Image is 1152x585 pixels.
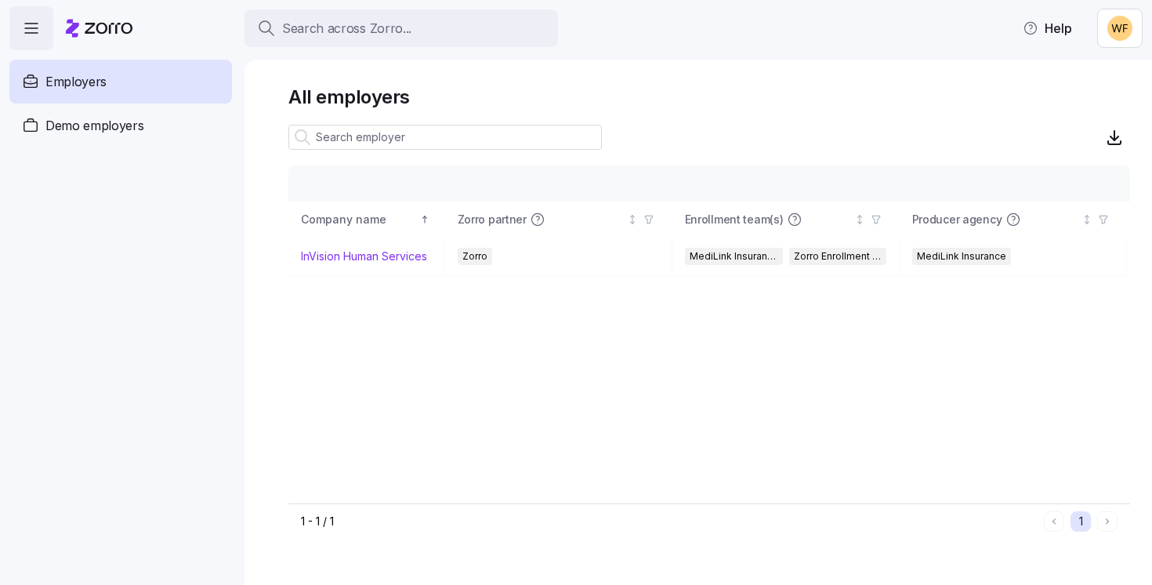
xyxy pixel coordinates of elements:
[301,514,1038,529] div: 1 - 1 / 1
[282,19,411,38] span: Search across Zorro...
[301,249,427,264] a: InVision Human Services
[9,60,232,104] a: Employers
[672,202,900,238] th: Enrollment team(s)Not sorted
[794,248,882,265] span: Zorro Enrollment Team
[45,72,107,92] span: Employers
[288,85,1130,109] h1: All employers
[912,212,1002,227] span: Producer agency
[1107,16,1132,41] img: 8adafdde462ffddea829e1adcd6b1844
[445,202,672,238] th: Zorro partnerNot sorted
[690,248,778,265] span: MediLink Insurance
[9,104,232,147] a: Demo employers
[301,211,417,228] div: Company name
[685,212,784,227] span: Enrollment team(s)
[45,116,144,136] span: Demo employers
[627,214,638,225] div: Not sorted
[245,9,558,47] button: Search across Zorro...
[288,202,445,238] th: Company nameSorted ascending
[854,214,865,225] div: Not sorted
[1044,511,1064,532] button: Previous page
[1097,511,1118,532] button: Next page
[900,202,1127,238] th: Producer agencyNot sorted
[419,214,430,225] div: Sorted ascending
[458,212,527,227] span: Zorro partner
[1081,214,1092,225] div: Not sorted
[1023,19,1072,38] span: Help
[1070,511,1091,532] button: 1
[462,248,487,265] span: Zorro
[288,125,602,150] input: Search employer
[1010,13,1085,44] button: Help
[917,248,1006,265] span: MediLink Insurance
